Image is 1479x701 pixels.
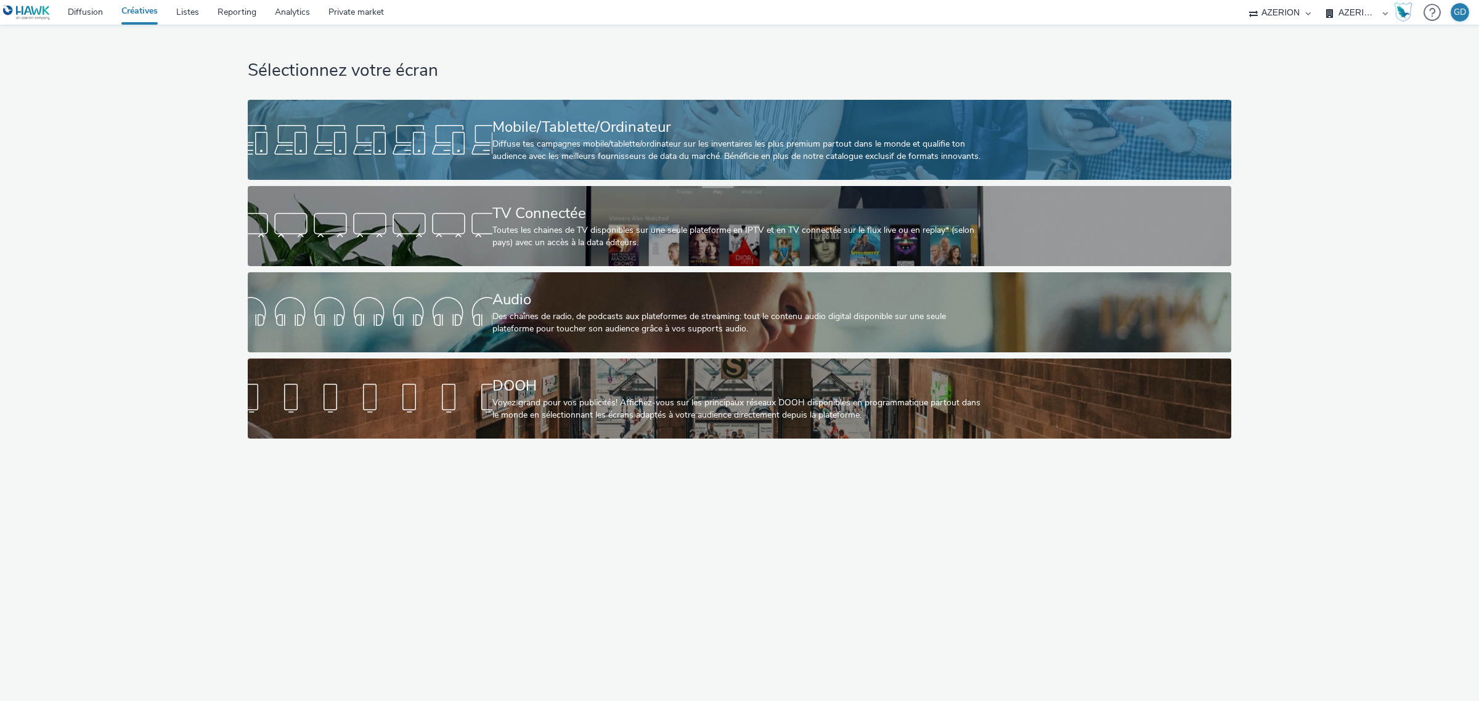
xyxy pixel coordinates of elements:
[492,224,982,249] div: Toutes les chaines de TV disponibles sur une seule plateforme en IPTV et en TV connectée sur le f...
[492,375,982,397] div: DOOH
[248,359,1231,439] a: DOOHVoyez grand pour vos publicités! Affichez-vous sur les principaux réseaux DOOH disponibles en...
[1454,3,1466,22] div: GD
[492,397,982,422] div: Voyez grand pour vos publicités! Affichez-vous sur les principaux réseaux DOOH disponibles en pro...
[492,203,982,224] div: TV Connectée
[1394,2,1417,22] a: Hawk Academy
[3,5,51,20] img: undefined Logo
[492,310,982,336] div: Des chaînes de radio, de podcasts aux plateformes de streaming: tout le contenu audio digital dis...
[248,59,1231,83] h1: Sélectionnez votre écran
[492,289,982,310] div: Audio
[248,272,1231,352] a: AudioDes chaînes de radio, de podcasts aux plateformes de streaming: tout le contenu audio digita...
[248,100,1231,180] a: Mobile/Tablette/OrdinateurDiffuse tes campagnes mobile/tablette/ordinateur sur les inventaires le...
[492,116,982,138] div: Mobile/Tablette/Ordinateur
[492,138,982,163] div: Diffuse tes campagnes mobile/tablette/ordinateur sur les inventaires les plus premium partout dan...
[1394,2,1412,22] img: Hawk Academy
[248,186,1231,266] a: TV ConnectéeToutes les chaines de TV disponibles sur une seule plateforme en IPTV et en TV connec...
